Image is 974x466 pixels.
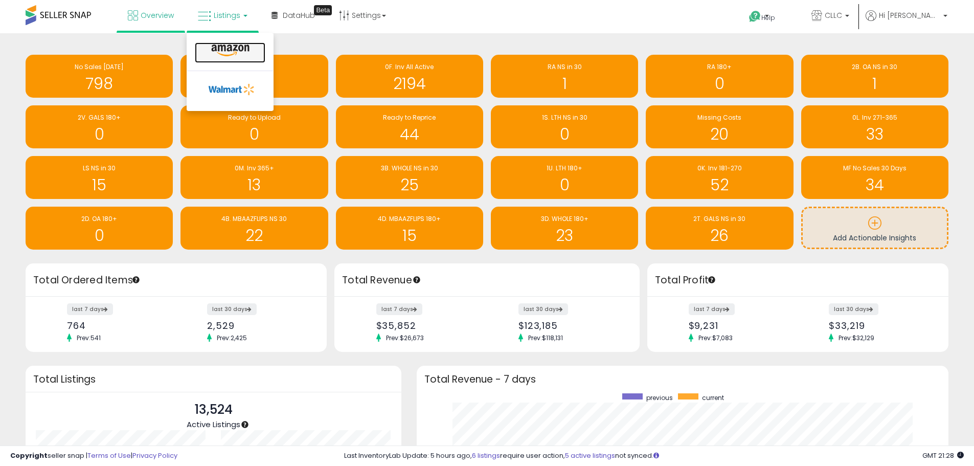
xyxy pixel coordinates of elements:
[336,105,483,148] a: Ready to Reprice 44
[381,164,438,172] span: 3B. WHOLE NS in 30
[341,227,478,244] h1: 15
[180,207,328,250] a: 4B. MBAAZFLIPS NS 30 22
[67,320,169,331] div: 764
[518,320,622,331] div: $123,185
[186,176,323,193] h1: 13
[646,393,673,402] span: previous
[31,75,168,92] h1: 798
[314,5,332,15] div: Tooltip anchor
[72,334,106,342] span: Prev: 541
[825,10,842,20] span: CLLC
[240,420,250,429] div: Tooltip anchor
[653,452,659,459] i: Click here to read more about un-synced listings.
[651,176,788,193] h1: 52
[180,105,328,148] a: Ready to Upload 0
[221,214,287,223] span: 4B. MBAAZFLIPS NS 30
[26,207,173,250] a: 2D. OA 180+ 0
[75,62,124,71] span: No Sales [DATE]
[412,275,421,284] div: Tooltip anchor
[833,334,879,342] span: Prev: $32,129
[761,13,775,22] span: Help
[87,451,131,460] a: Terms of Use
[31,176,168,193] h1: 15
[385,62,434,71] span: 0F. Inv All Active
[693,334,738,342] span: Prev: $7,083
[651,75,788,92] h1: 0
[336,207,483,250] a: 4D. MBAAZFLIPS 180+ 15
[228,113,281,122] span: Ready to Upload
[81,214,117,223] span: 2D. OA 180+
[186,227,323,244] h1: 22
[707,62,732,71] span: RA 180+
[131,275,141,284] div: Tooltip anchor
[843,164,907,172] span: MF No Sales 30 Days
[341,126,478,143] h1: 44
[376,303,422,315] label: last 7 days
[83,164,116,172] span: LS NS in 30
[212,334,252,342] span: Prev: 2,425
[33,273,319,287] h3: Total Ordered Items
[283,10,315,20] span: DataHub
[646,156,793,199] a: 0K. Inv 181-270 52
[67,303,113,315] label: last 7 days
[542,113,587,122] span: 1S. LTH NS in 30
[697,113,741,122] span: Missing Costs
[879,10,940,20] span: Hi [PERSON_NAME]
[646,207,793,250] a: 2T. GALS NS in 30 26
[829,320,931,331] div: $33,219
[689,320,790,331] div: $9,231
[496,75,633,92] h1: 1
[803,208,947,248] a: Add Actionable Insights
[707,275,716,284] div: Tooltip anchor
[186,126,323,143] h1: 0
[806,176,943,193] h1: 34
[132,451,177,460] a: Privacy Policy
[78,113,121,122] span: 2V. GALS 180+
[806,75,943,92] h1: 1
[341,176,478,193] h1: 25
[801,156,948,199] a: MF No Sales 30 Days 34
[801,105,948,148] a: 0L. Inv 271-365 33
[187,400,240,419] p: 13,524
[749,10,761,23] i: Get Help
[180,55,328,98] a: LS 180+ 1
[693,214,745,223] span: 2T. GALS NS in 30
[141,10,174,20] span: Overview
[496,227,633,244] h1: 23
[491,105,638,148] a: 1S. LTH NS in 30 0
[655,273,941,287] h3: Total Profit
[26,105,173,148] a: 2V. GALS 180+ 0
[214,10,240,20] span: Listings
[235,164,274,172] span: 0M. Inv 365+
[697,164,742,172] span: 0K. Inv 181-270
[180,156,328,199] a: 0M. Inv 365+ 13
[341,75,478,92] h1: 2194
[10,451,177,461] div: seller snap | |
[496,126,633,143] h1: 0
[651,227,788,244] h1: 26
[646,55,793,98] a: RA 180+ 0
[833,233,916,243] span: Add Actionable Insights
[866,10,947,33] a: Hi [PERSON_NAME]
[646,105,793,148] a: Missing Costs 20
[548,62,582,71] span: RA NS in 30
[10,451,48,460] strong: Copyright
[376,320,480,331] div: $35,852
[922,451,964,460] span: 2025-09-8 21:28 GMT
[496,176,633,193] h1: 0
[806,126,943,143] h1: 33
[565,451,615,460] a: 5 active listings
[829,303,878,315] label: last 30 days
[801,55,948,98] a: 2B. OA NS in 30 1
[342,273,632,287] h3: Total Revenue
[381,334,429,342] span: Prev: $26,673
[491,55,638,98] a: RA NS in 30 1
[26,156,173,199] a: LS NS in 30 15
[207,303,257,315] label: last 30 days
[852,62,897,71] span: 2B. OA NS in 30
[344,451,964,461] div: Last InventoryLab Update: 5 hours ago, require user action, not synced.
[336,156,483,199] a: 3B. WHOLE NS in 30 25
[741,3,795,33] a: Help
[852,113,897,122] span: 0L. Inv 271-365
[31,126,168,143] h1: 0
